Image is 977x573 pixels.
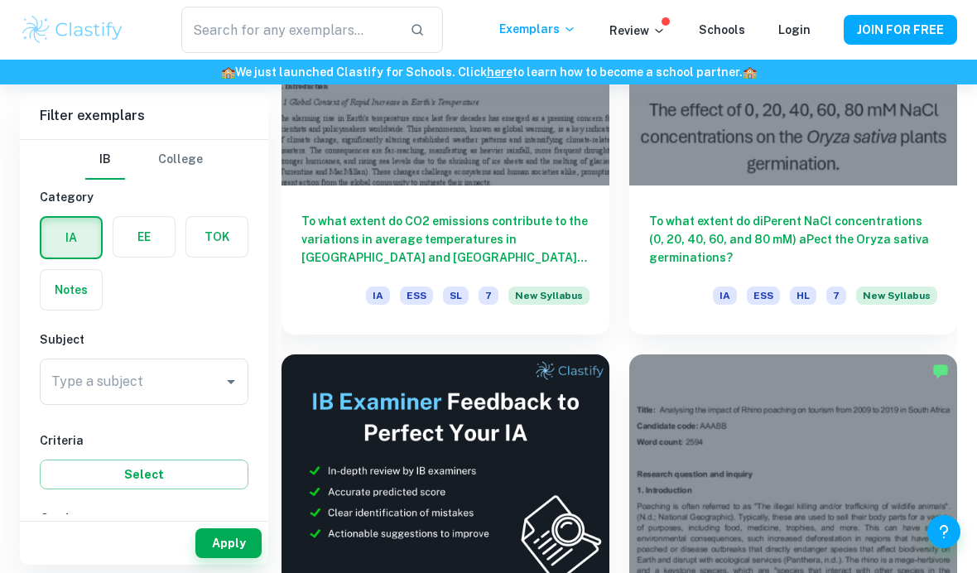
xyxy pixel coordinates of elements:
[713,286,737,305] span: IA
[508,286,590,315] div: Starting from the May 2026 session, the ESS IA requirements have changed. We created this exempla...
[158,140,203,180] button: College
[856,286,937,305] span: New Syllabus
[499,20,576,38] p: Exemplars
[856,286,937,315] div: Starting from the May 2026 session, the ESS IA requirements have changed. We created this exempla...
[927,515,960,548] button: Help and Feedback
[443,286,469,305] span: SL
[301,212,590,267] h6: To what extent do CO2 emissions contribute to the variations in average temperatures in [GEOGRAPH...
[85,140,125,180] button: IB
[479,286,498,305] span: 7
[20,13,125,46] img: Clastify logo
[778,23,811,36] a: Login
[366,286,390,305] span: IA
[40,188,248,206] h6: Category
[186,217,248,257] button: TOK
[195,528,262,558] button: Apply
[699,23,745,36] a: Schools
[844,15,957,45] button: JOIN FOR FREE
[826,286,846,305] span: 7
[41,270,102,310] button: Notes
[400,286,433,305] span: ESS
[40,509,248,527] h6: Grade
[40,330,248,349] h6: Subject
[85,140,203,180] div: Filter type choice
[181,7,397,53] input: Search for any exemplars...
[40,460,248,489] button: Select
[219,370,243,393] button: Open
[743,65,757,79] span: 🏫
[747,286,780,305] span: ESS
[609,22,666,40] p: Review
[221,65,235,79] span: 🏫
[41,218,101,258] button: IA
[113,217,175,257] button: EE
[649,212,937,267] h6: To what extent do diPerent NaCl concentrations (0, 20, 40, 60, and 80 mM) aPect the Oryza sativa ...
[487,65,513,79] a: here
[932,363,949,379] img: Marked
[508,286,590,305] span: New Syllabus
[40,431,248,450] h6: Criteria
[20,93,268,139] h6: Filter exemplars
[790,286,816,305] span: HL
[3,63,974,81] h6: We just launched Clastify for Schools. Click to learn how to become a school partner.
